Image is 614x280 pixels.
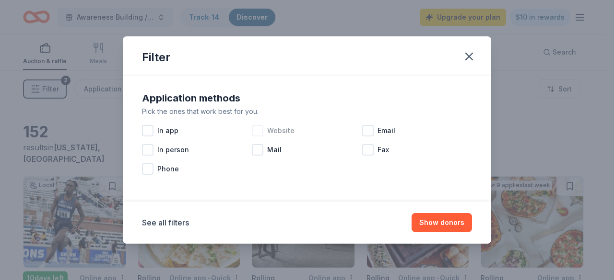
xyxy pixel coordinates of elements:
div: Application methods [142,90,472,106]
span: Mail [267,144,282,156]
div: Filter [142,50,170,65]
span: In person [157,144,189,156]
span: In app [157,125,178,136]
span: Fax [378,144,389,156]
div: Pick the ones that work best for you. [142,106,472,117]
span: Website [267,125,295,136]
button: See all filters [142,217,189,228]
span: Email [378,125,395,136]
button: Show donors [412,213,472,232]
span: Phone [157,163,179,175]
